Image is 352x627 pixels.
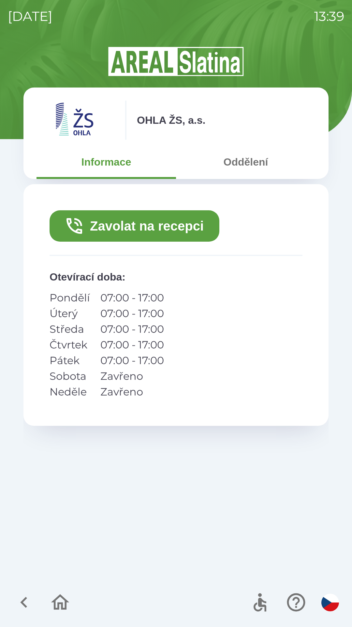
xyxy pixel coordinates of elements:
[100,384,164,400] p: Zavřeno
[50,306,90,321] p: Úterý
[100,306,164,321] p: 07:00 - 17:00
[37,150,176,174] button: Informace
[100,353,164,368] p: 07:00 - 17:00
[321,594,339,611] img: cs flag
[37,101,115,140] img: 95230cbc-907d-4dce-b6ee-20bf32430970.png
[50,353,90,368] p: Pátek
[100,321,164,337] p: 07:00 - 17:00
[23,46,329,77] img: Logo
[50,321,90,337] p: Středa
[50,269,302,285] p: Otevírací doba :
[50,337,90,353] p: Čtvrtek
[50,210,219,242] button: Zavolat na recepci
[100,337,164,353] p: 07:00 - 17:00
[100,368,164,384] p: Zavřeno
[137,112,205,128] p: OHLA ŽS, a.s.
[50,368,90,384] p: Sobota
[100,290,164,306] p: 07:00 - 17:00
[176,150,315,174] button: Oddělení
[8,7,52,26] p: [DATE]
[314,7,344,26] p: 13:39
[50,384,90,400] p: Neděle
[50,290,90,306] p: Pondělí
